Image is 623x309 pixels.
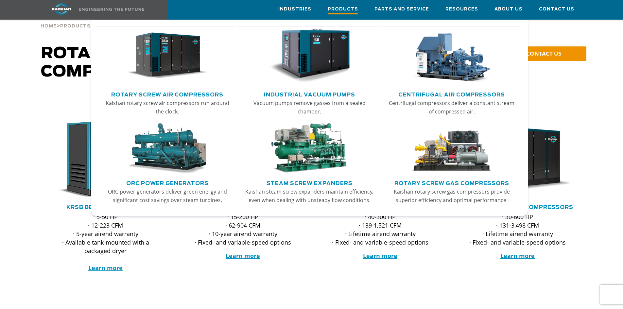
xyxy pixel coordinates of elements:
[445,6,478,13] span: Resources
[185,213,301,247] p: · 15-200 HP · 62-904 CFM · 10-year airend warranty · Fixed- and variable-speed options
[388,99,516,116] p: Centrifugal compressors deliver a constant stream of compressed air.
[47,213,164,272] p: · 5-50 HP · 12-223 CFM · 5-year airend warranty · Available tank-mounted with a packaged dryer
[111,89,223,99] a: Rotary Screw Air Compressors
[388,187,516,204] p: Kaishan rotary screw gas compressors provide superior efficiency and optimal performance.
[269,29,350,83] img: thumb-Industrial-Vacuum-Pumps
[278,0,311,18] a: Industries
[539,6,574,13] span: Contact Us
[37,3,86,15] img: kaishan logo
[88,264,123,272] a: Learn more
[127,123,207,174] img: thumb-ORC-Power-Generators
[505,46,586,61] a: CONTACT US
[328,6,358,14] span: Products
[526,50,561,57] span: CONTACT US
[411,29,492,83] img: thumb-Centrifugal-Air-Compressors
[41,24,57,28] span: Home
[267,178,353,187] a: Steam Screw Expanders
[245,99,373,116] p: Vacuum pumps remove gasses from a sealed chamber.
[374,0,429,18] a: Parts and Service
[41,23,57,29] a: Home
[539,0,574,18] a: Contact Us
[66,205,145,210] a: KRSB Belt Drive Series
[363,252,397,260] a: Learn more
[322,213,439,247] p: · 40-300 HP · 139-1,521 CFM · Lifetime airend warranty · Fixed- and variable-speed options
[269,123,350,174] img: thumb-Steam-Screw-Expanders
[494,6,523,13] span: About Us
[264,89,355,99] a: Industrial Vacuum Pumps
[459,213,576,247] p: · 30-600 HP · 131-3,498 CFM · Lifetime airend warranty · Fixed- and variable-speed options
[245,187,373,204] p: Kaishan steam screw expanders maintain efficiency, even when dealing with unsteady flow conditions.
[328,0,358,19] a: Products
[500,252,535,260] a: Learn more
[398,89,505,99] a: Centrifugal Air Compressors
[103,99,232,116] p: Kaishan rotary screw air compressors run around the clock.
[226,252,260,260] a: Learn more
[278,6,311,13] span: Industries
[445,0,478,18] a: Resources
[126,178,209,187] a: ORC Power Generators
[60,24,91,28] span: Products
[103,187,232,204] p: ORC power generators deliver green energy and significant cost savings over steam turbines.
[79,8,144,11] img: Engineering the future
[494,0,523,18] a: About Us
[374,6,429,13] span: Parts and Service
[60,23,91,29] a: Products
[394,178,509,187] a: Rotary Screw Gas Compressors
[41,46,220,80] span: Rotary Screw Air Compressors
[47,120,164,199] div: krsb30
[411,123,492,174] img: thumb-Rotary-Screw-Gas-Compressors
[127,29,207,83] img: thumb-Rotary-Screw-Air-Compressors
